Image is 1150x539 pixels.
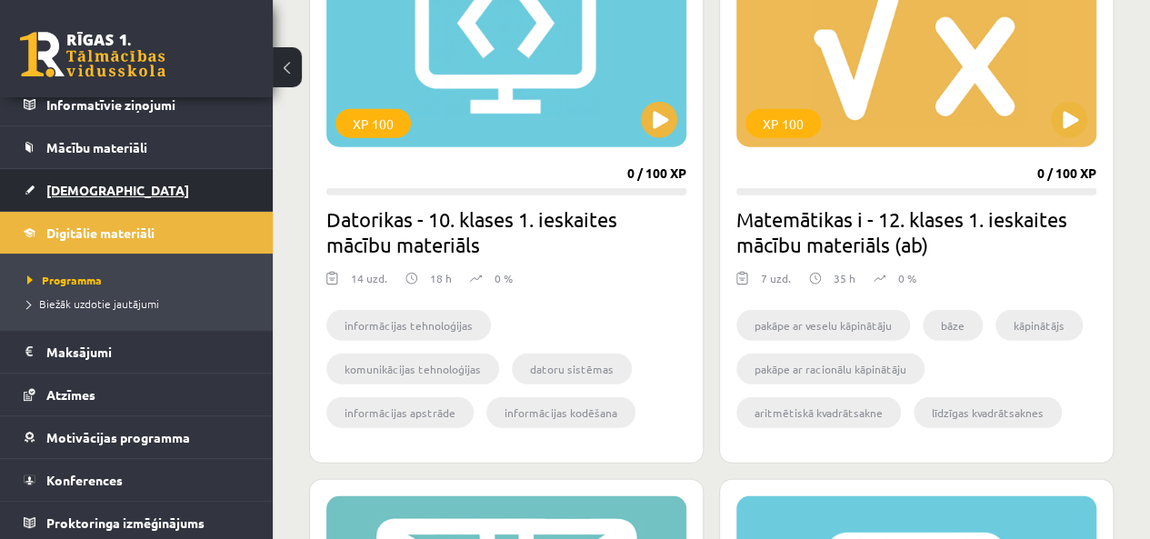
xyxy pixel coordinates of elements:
a: Biežāk uzdotie jautājumi [27,295,255,312]
li: aritmētiskā kvadrātsakne [736,397,901,428]
li: komunikācijas tehnoloģijas [326,354,499,384]
li: datoru sistēmas [512,354,632,384]
li: pakāpe ar veselu kāpinātāju [736,310,910,341]
span: Digitālie materiāli [46,225,155,241]
span: Biežāk uzdotie jautājumi [27,296,159,311]
p: 35 h [834,270,855,286]
a: Programma [27,272,255,288]
li: informācijas apstrāde [326,397,474,428]
legend: Maksājumi [46,331,250,373]
a: Atzīmes [24,374,250,415]
li: pakāpe ar racionālu kāpinātāju [736,354,925,384]
p: 0 % [898,270,916,286]
div: 14 uzd. [351,270,387,297]
a: Konferences [24,459,250,501]
li: informācijas kodēšana [486,397,635,428]
a: Mācību materiāli [24,126,250,168]
h2: Matemātikas i - 12. klases 1. ieskaites mācību materiāls (ab) [736,206,1096,257]
legend: Informatīvie ziņojumi [46,84,250,125]
span: Konferences [46,472,123,488]
li: kāpinātājs [995,310,1083,341]
span: [DEMOGRAPHIC_DATA] [46,182,189,198]
a: Digitālie materiāli [24,212,250,254]
a: [DEMOGRAPHIC_DATA] [24,169,250,211]
span: Atzīmes [46,386,95,403]
div: 7 uzd. [761,270,791,297]
li: līdzīgas kvadrātsaknes [914,397,1062,428]
div: XP 100 [335,109,411,138]
li: informācijas tehnoloģijas [326,310,491,341]
div: XP 100 [745,109,821,138]
p: 18 h [430,270,452,286]
a: Maksājumi [24,331,250,373]
h2: Datorikas - 10. klases 1. ieskaites mācību materiāls [326,206,686,257]
a: Rīgas 1. Tālmācības vidusskola [20,32,165,77]
li: bāze [923,310,983,341]
a: Informatīvie ziņojumi [24,84,250,125]
span: Motivācijas programma [46,429,190,445]
p: 0 % [495,270,513,286]
a: Motivācijas programma [24,416,250,458]
span: Mācību materiāli [46,139,147,155]
span: Proktoringa izmēģinājums [46,514,205,531]
span: Programma [27,273,102,287]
